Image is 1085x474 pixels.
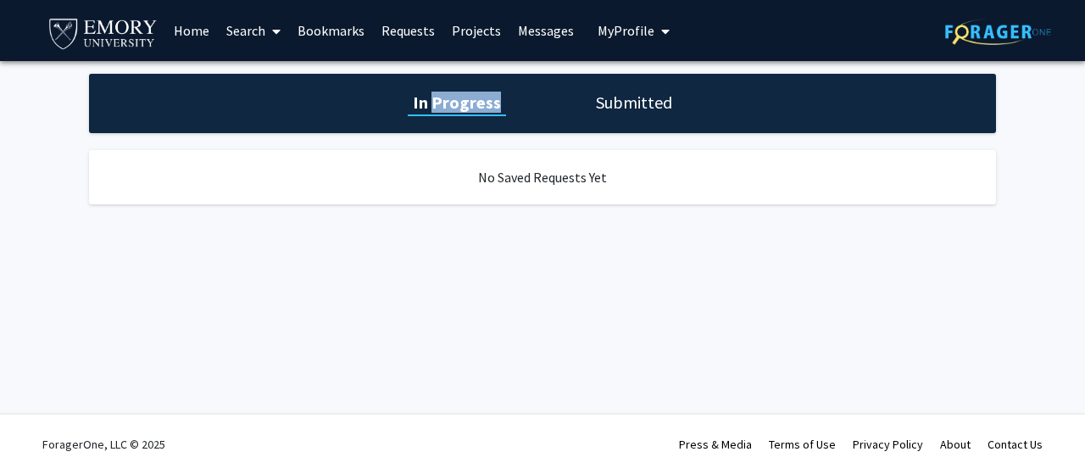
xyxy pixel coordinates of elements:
a: Requests [373,1,443,60]
a: Projects [443,1,509,60]
a: Search [218,1,289,60]
a: Press & Media [679,437,752,452]
img: Emory University Logo [47,14,159,52]
img: ForagerOne Logo [945,19,1051,45]
div: No Saved Requests Yet [89,150,996,204]
h1: In Progress [408,91,506,114]
div: ForagerOne, LLC © 2025 [42,415,165,474]
h1: Submitted [591,91,677,114]
a: Contact Us [988,437,1043,452]
iframe: Chat [1013,398,1072,461]
a: Home [165,1,218,60]
a: Privacy Policy [853,437,923,452]
a: About [940,437,971,452]
a: Bookmarks [289,1,373,60]
span: My Profile [598,22,654,39]
a: Terms of Use [769,437,836,452]
a: Messages [509,1,582,60]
